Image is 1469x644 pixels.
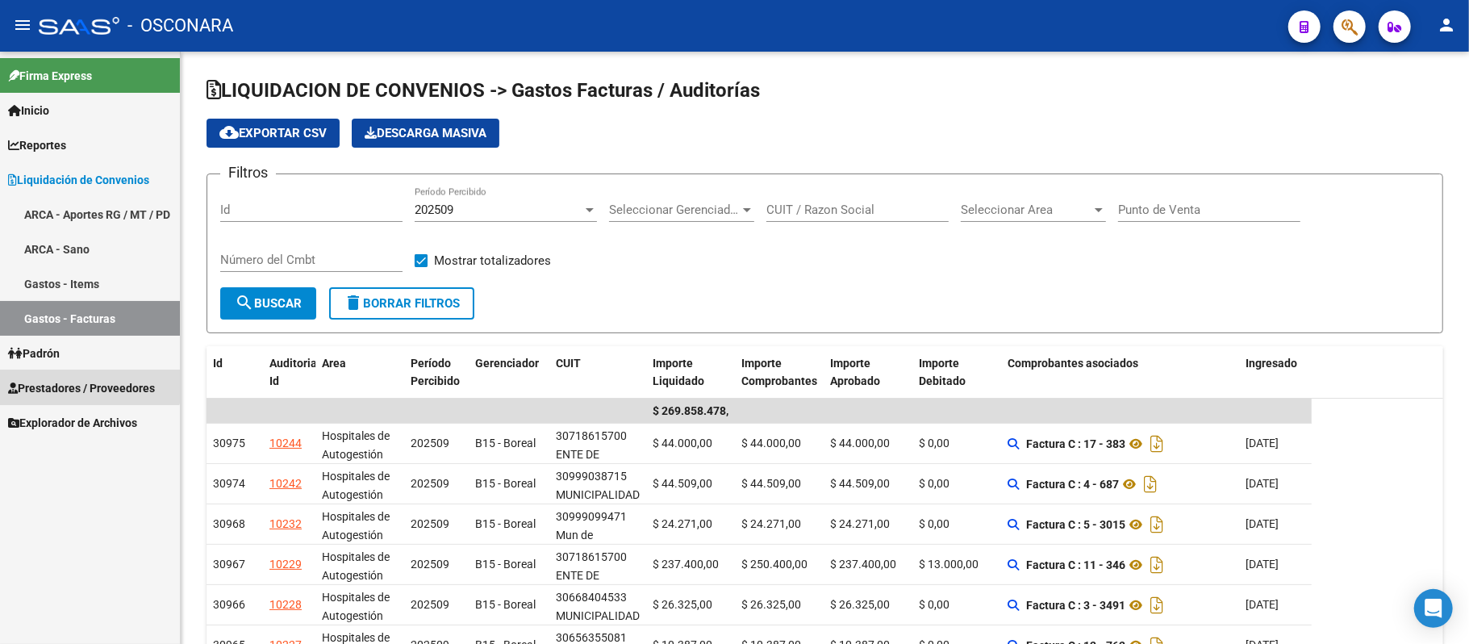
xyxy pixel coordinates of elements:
span: Comprobantes asociados [1008,357,1138,370]
span: $ 0,00 [919,598,949,611]
app-download-masive: Descarga masiva de comprobantes (adjuntos) [352,119,499,148]
span: Seleccionar Gerenciador [609,203,740,217]
span: Período Percibido [411,357,460,388]
span: Hospitales de Autogestión [322,429,390,461]
datatable-header-cell: Area [315,346,404,399]
mat-icon: delete [344,293,363,312]
h3: Filtros [220,161,276,184]
span: $ 44.000,00 [830,437,890,450]
span: $ 26.325,00 [741,598,801,611]
strong: Factura C : 17 - 383 [1026,437,1125,450]
span: $ 26.325,00 [830,598,890,611]
span: B15 - Boreal [475,558,536,571]
mat-icon: search [235,293,254,312]
datatable-header-cell: Ingresado [1239,346,1312,399]
span: Auditoria Id [269,357,317,388]
span: Importe Debitado [919,357,966,388]
i: Descargar documento [1146,431,1167,457]
span: $ 237.400,00 [830,558,896,571]
span: Mun de Almafuerte [556,529,611,560]
strong: Factura C : 3 - 3491 [1026,599,1125,612]
div: 10228 [269,596,302,614]
span: $ 24.271,00 [653,517,712,530]
datatable-header-cell: Comprobantes asociados [1001,346,1239,399]
span: Borrar Filtros [344,296,460,311]
span: Hospitales de Autogestión [322,550,390,582]
span: Mostrar totalizadores [434,251,551,270]
span: 30967 [213,558,245,571]
strong: Factura C : 4 - 687 [1026,478,1119,491]
i: Descargar documento [1146,512,1167,537]
span: $ 250.400,00 [741,558,808,571]
span: B15 - Boreal [475,477,536,490]
i: Descargar documento [1146,592,1167,618]
datatable-header-cell: Importe Liquidado [646,346,735,399]
datatable-header-cell: CUIT [549,346,646,399]
span: Importe Comprobantes [741,357,817,388]
datatable-header-cell: Id [207,346,263,399]
span: Importe Aprobado [830,357,880,388]
span: $ 237.400,00 [653,558,719,571]
span: ENTE DE RECUPERACION DE FONDOS PARA EL FORTALECIMIENTO DEL SISTEMA DE SALUD DE MENDOZA (REFORSAL)... [556,448,655,626]
span: $ 0,00 [919,517,949,530]
span: $ 44.000,00 [653,437,712,450]
span: Hospitales de Autogestión [322,591,390,622]
span: Exportar CSV [219,126,327,140]
i: Descargar documento [1146,552,1167,578]
span: Importe Liquidado [653,357,704,388]
div: 10242 [269,475,302,493]
strong: Factura C : 11 - 346 [1026,558,1125,571]
span: 30966 [213,598,245,611]
button: Borrar Filtros [329,287,474,320]
span: $ 44.509,00 [830,477,890,490]
span: 30968 [213,517,245,530]
span: $ 44.509,00 [741,477,801,490]
i: Descargar documento [1140,471,1161,497]
span: 202509 [411,517,449,530]
div: 30999099471 [556,508,627,526]
span: CUIT [556,357,581,370]
div: 10229 [269,555,302,574]
span: $ 24.271,00 [830,517,890,530]
span: Explorador de Archivos [8,414,137,432]
datatable-header-cell: Auditoria Id [263,346,315,399]
span: 202509 [411,558,449,571]
div: 30668404533 [556,588,627,607]
span: $ 0,00 [919,437,949,450]
span: [DATE] [1246,517,1279,530]
span: Buscar [235,296,302,311]
div: 30999038715 [556,467,627,486]
span: Area [322,357,346,370]
span: Firma Express [8,67,92,85]
span: Prestadores / Proveedores [8,379,155,397]
span: Gerenciador [475,357,539,370]
span: B15 - Boreal [475,598,536,611]
div: 10232 [269,515,302,533]
span: Hospitales de Autogestión [322,510,390,542]
span: $ 269.858.478,30 [653,404,741,417]
span: [DATE] [1246,558,1279,571]
span: 30974 [213,477,245,490]
span: Padrón [8,345,60,362]
datatable-header-cell: Período Percibido [404,346,469,399]
span: LIQUIDACION DE CONVENIOS -> Gastos Facturas / Auditorías [207,79,760,102]
span: 202509 [411,598,449,611]
span: Descarga Masiva [365,126,486,140]
span: [DATE] [1246,477,1279,490]
span: Seleccionar Area [961,203,1091,217]
span: Ingresado [1246,357,1297,370]
span: Liquidación de Convenios [8,171,149,189]
span: Id [213,357,223,370]
div: 30718615700 [556,427,627,445]
span: B15 - Boreal [475,437,536,450]
button: Buscar [220,287,316,320]
mat-icon: cloud_download [219,123,239,142]
strong: Factura C : 5 - 3015 [1026,518,1125,531]
mat-icon: menu [13,15,32,35]
span: [DATE] [1246,598,1279,611]
span: $ 44.509,00 [653,477,712,490]
span: [DATE] [1246,437,1279,450]
mat-icon: person [1437,15,1456,35]
span: 30975 [213,437,245,450]
span: - OSCONARA [127,8,233,44]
